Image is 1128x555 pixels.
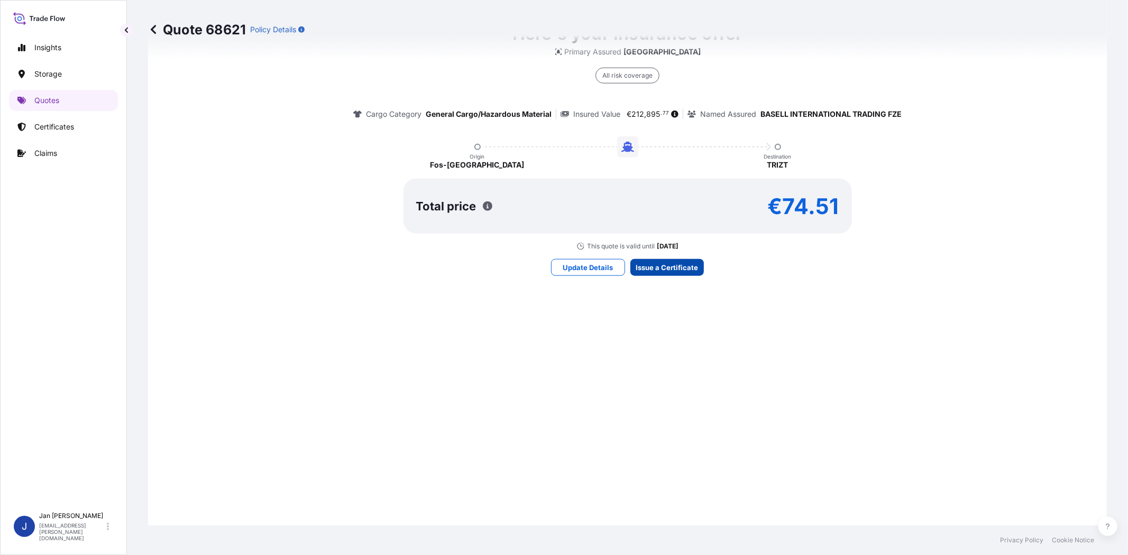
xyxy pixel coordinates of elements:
[430,160,525,170] p: Fos-[GEOGRAPHIC_DATA]
[9,143,118,164] a: Claims
[657,242,678,251] p: [DATE]
[646,110,660,118] span: 895
[9,116,118,137] a: Certificates
[1052,536,1094,544] a: Cookie Notice
[644,110,646,118] span: ,
[663,112,669,115] span: 77
[700,109,756,119] p: Named Assured
[426,109,552,119] p: General Cargo/Hazardous Material
[9,37,118,58] a: Insights
[416,201,476,211] p: Total price
[34,69,62,79] p: Storage
[34,42,61,53] p: Insights
[627,110,631,118] span: €
[636,262,699,273] p: Issue a Certificate
[39,522,105,541] p: [EMAIL_ADDRESS][PERSON_NAME][DOMAIN_NAME]
[34,122,74,132] p: Certificates
[34,148,57,159] p: Claims
[551,259,625,276] button: Update Details
[767,160,788,170] p: TRIZT
[39,512,105,520] p: Jan [PERSON_NAME]
[630,259,704,276] button: Issue a Certificate
[22,521,27,532] span: J
[470,153,485,160] p: Origin
[661,112,662,115] span: .
[595,68,659,84] div: All risk coverage
[760,109,902,119] p: BASELL INTERNATIONAL TRADING FZE
[573,109,620,119] p: Insured Value
[9,90,118,111] a: Quotes
[563,262,613,273] p: Update Details
[250,24,296,35] p: Policy Details
[631,110,644,118] span: 212
[587,242,655,251] p: This quote is valid until
[9,63,118,85] a: Storage
[34,95,59,106] p: Quotes
[764,153,792,160] p: Destination
[366,109,421,119] p: Cargo Category
[1000,536,1043,544] a: Privacy Policy
[148,21,246,38] p: Quote 68621
[768,198,839,215] p: €74.51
